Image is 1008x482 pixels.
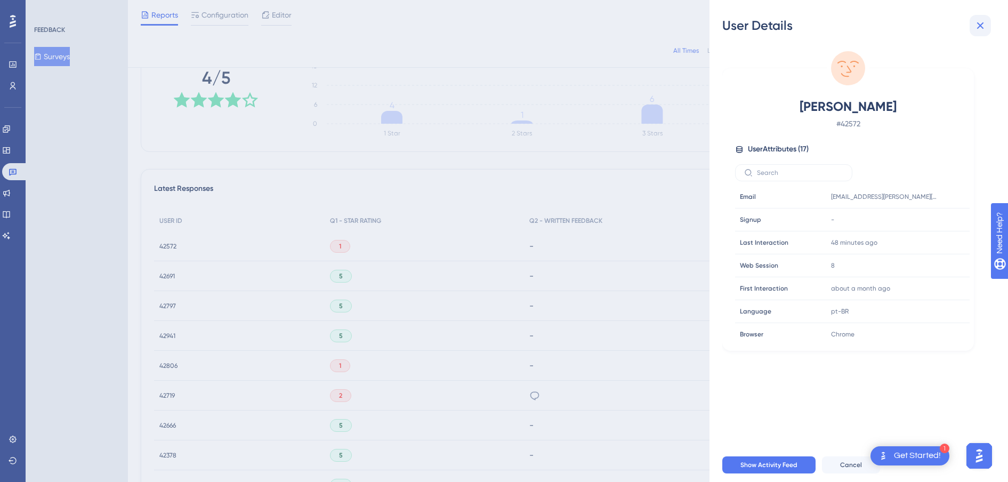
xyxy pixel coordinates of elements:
button: Cancel [822,456,880,473]
span: Need Help? [25,3,67,15]
span: User Attributes ( 17 ) [748,143,809,156]
span: 8 [831,261,835,270]
time: about a month ago [831,285,890,292]
span: Browser [740,330,763,339]
img: launcher-image-alternative-text [877,449,890,462]
span: Show Activity Feed [740,461,797,469]
iframe: UserGuiding AI Assistant Launcher [963,440,995,472]
div: 1 [940,444,949,453]
button: Show Activity Feed [722,456,816,473]
span: Cancel [840,461,862,469]
span: Language [740,307,771,316]
time: 48 minutes ago [831,239,877,246]
span: First Interaction [740,284,788,293]
span: [EMAIL_ADDRESS][PERSON_NAME][DOMAIN_NAME] [831,192,938,201]
span: # 42572 [754,117,942,130]
div: User Details [722,17,995,34]
span: Chrome [831,330,854,339]
span: Web Session [740,261,778,270]
div: Get Started! [894,450,941,462]
span: Signup [740,215,761,224]
input: Search [757,169,843,176]
span: [PERSON_NAME] [754,98,942,115]
span: Last Interaction [740,238,788,247]
span: - [831,215,834,224]
span: pt-BR [831,307,849,316]
span: Email [740,192,756,201]
div: Open Get Started! checklist, remaining modules: 1 [870,446,949,465]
